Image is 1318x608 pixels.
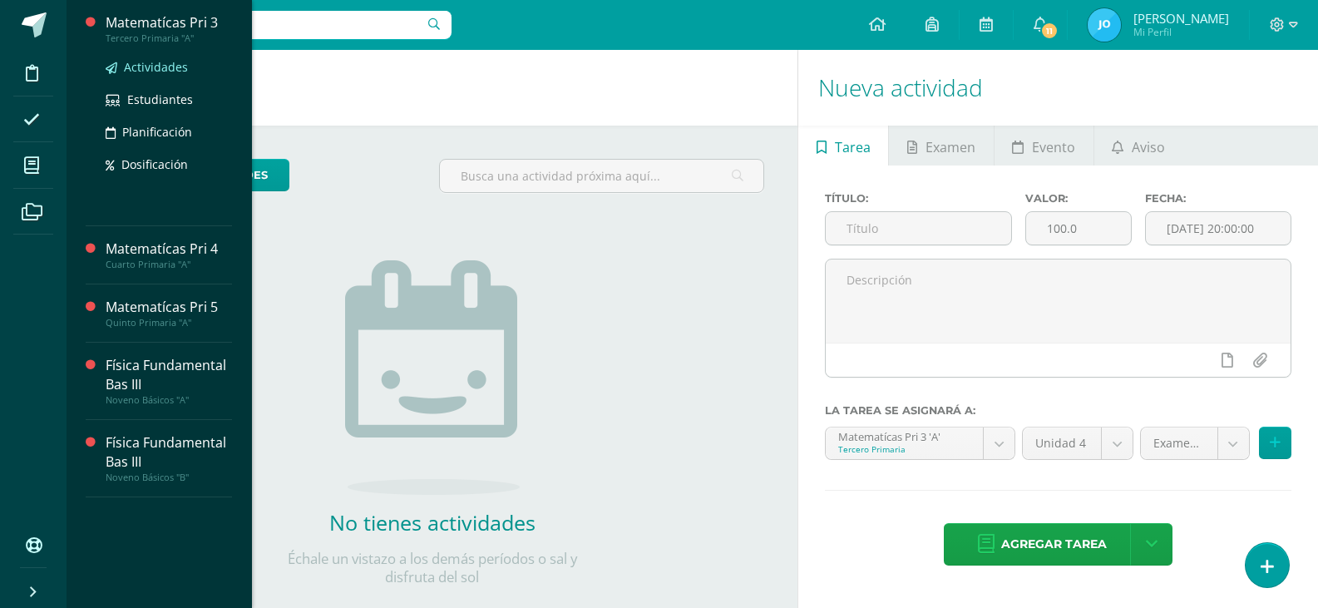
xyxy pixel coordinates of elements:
div: Física Fundamental Bas III [106,356,232,394]
span: [PERSON_NAME] [1133,10,1229,27]
a: Matematícas Pri 3Tercero Primaria "A" [106,13,232,44]
a: Física Fundamental Bas IIINoveno Básicos "B" [106,433,232,483]
label: Valor: [1025,192,1132,205]
a: Estudiantes [106,90,232,109]
div: Matematícas Pri 5 [106,298,232,317]
a: Matematícas Pri 5Quinto Primaria "A" [106,298,232,329]
span: 11 [1040,22,1059,40]
span: Planificación [122,124,192,140]
div: Matematícas Pri 4 [106,240,232,259]
div: Cuarto Primaria "A" [106,259,232,270]
div: Quinto Primaria "A" [106,317,232,329]
div: Matematícas Pri 3 [106,13,232,32]
a: Examen [889,126,993,166]
input: Busca un usuario... [77,11,452,39]
span: Examen [926,127,975,167]
label: Título: [825,192,1011,205]
span: Dosificación [121,156,188,172]
input: Título [826,212,1010,245]
h1: Actividades [86,50,777,126]
span: Aviso [1132,127,1165,167]
input: Fecha de entrega [1146,212,1291,245]
a: Física Fundamental Bas IIINoveno Básicos "A" [106,356,232,406]
img: 0c5511dc06ee6ae7c7da3ebbca606f85.png [1088,8,1121,42]
a: Matematícas Pri 3 'A'Tercero Primaria [826,428,1014,459]
div: Tercero Primaria "A" [106,32,232,44]
span: Agregar tarea [1001,524,1107,565]
span: Tarea [835,127,871,167]
div: Física Fundamental Bas III [106,433,232,472]
div: Matematícas Pri 3 'A' [838,428,970,443]
label: Fecha: [1145,192,1291,205]
a: Tarea [798,126,888,166]
span: Evento [1032,127,1075,167]
a: Matematícas Pri 4Cuarto Primaria "A" [106,240,232,270]
span: Mi Perfil [1133,25,1229,39]
a: Planificación [106,122,232,141]
input: Puntos máximos [1026,212,1131,245]
img: no_activities.png [345,260,520,495]
a: Examen (20.0%) [1141,428,1249,459]
label: La tarea se asignará a: [825,404,1291,417]
h1: Nueva actividad [818,50,1298,126]
div: Tercero Primaria [838,443,970,455]
span: Estudiantes [127,91,193,107]
div: Noveno Básicos "B" [106,472,232,483]
p: Échale un vistazo a los demás períodos o sal y disfruta del sol [266,550,599,586]
span: Examen (20.0%) [1153,428,1205,459]
input: Busca una actividad próxima aquí... [440,160,764,192]
div: Noveno Básicos "A" [106,394,232,406]
a: Unidad 4 [1023,428,1133,459]
a: Dosificación [106,155,232,174]
a: Aviso [1094,126,1183,166]
a: Evento [995,126,1093,166]
a: Actividades [106,57,232,77]
h2: No tienes actividades [266,508,599,536]
span: Unidad 4 [1035,428,1088,459]
span: Actividades [124,59,188,75]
